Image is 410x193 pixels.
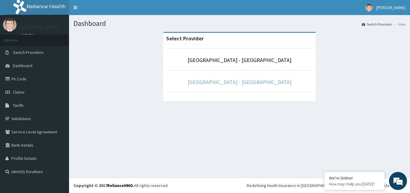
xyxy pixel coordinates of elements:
p: How may I help you today? [329,182,380,187]
div: We're Online! [329,175,380,181]
a: RelianceHMO [107,183,133,188]
span: [PERSON_NAME] [376,5,405,10]
p: [PERSON_NAME] [21,24,60,30]
div: Chat with us now [31,34,101,42]
a: [GEOGRAPHIC_DATA] - [GEOGRAPHIC_DATA] [188,79,291,86]
div: Redefining Heath Insurance in [GEOGRAPHIC_DATA] using Telemedicine and Data Science! [247,182,405,188]
div: Minimize live chat window [98,3,113,17]
strong: Select Provider [166,35,204,42]
img: User Image [365,4,373,11]
img: d_794563401_company_1708531726252_794563401 [11,30,24,45]
span: We're online! [35,58,83,119]
a: Online [21,33,35,37]
span: Claims [13,89,25,95]
li: Here [393,22,405,27]
textarea: Type your message and hit 'Enter' [3,129,114,150]
span: Switch Providers [13,50,44,55]
span: Dashboard [13,63,32,68]
strong: Copyright © 2017 . [74,183,134,188]
img: User Image [3,18,17,32]
h1: Dashboard [74,20,405,27]
a: [GEOGRAPHIC_DATA] - [GEOGRAPHIC_DATA] [188,57,291,64]
a: Switch Providers [362,22,392,27]
span: Tariffs [13,103,24,108]
footer: All rights reserved. [69,178,410,193]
